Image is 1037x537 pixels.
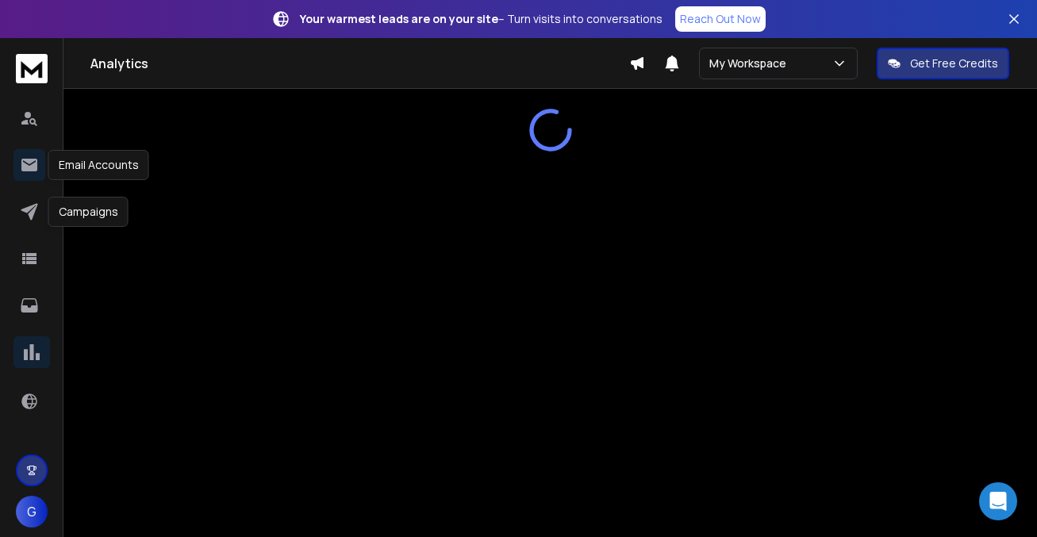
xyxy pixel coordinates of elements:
img: logo [16,54,48,83]
h1: Analytics [90,54,629,73]
button: G [16,496,48,527]
a: Reach Out Now [675,6,766,32]
strong: Your warmest leads are on your site [300,11,498,26]
button: Get Free Credits [877,48,1009,79]
p: My Workspace [709,56,793,71]
p: Get Free Credits [910,56,998,71]
div: Campaigns [48,197,129,227]
p: – Turn visits into conversations [300,11,663,27]
p: Reach Out Now [680,11,761,27]
div: Open Intercom Messenger [979,482,1017,520]
div: Email Accounts [48,150,149,180]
